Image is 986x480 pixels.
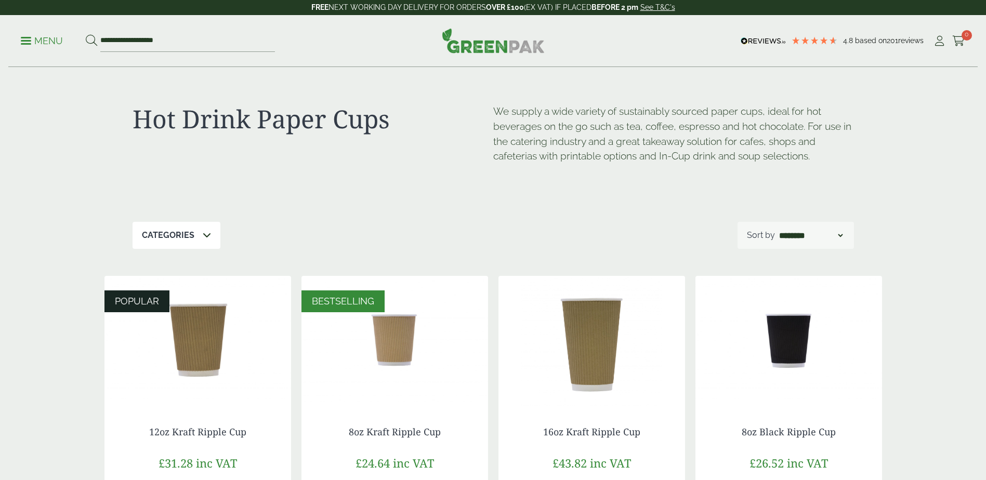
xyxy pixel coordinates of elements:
[843,36,855,45] span: 4.8
[898,36,924,45] span: reviews
[312,296,374,306] span: BESTSELLING
[787,455,828,471] span: inc VAT
[493,104,854,164] p: We supply a wide variety of sustainably sourced paper cups, ideal for hot beverages on the go suc...
[486,3,524,11] strong: OVER £100
[750,455,784,471] span: £26.52
[159,455,193,471] span: £31.28
[21,35,63,45] a: Menu
[791,36,838,45] div: 4.79 Stars
[393,455,434,471] span: inc VAT
[640,3,675,11] a: See T&C's
[590,455,631,471] span: inc VAT
[777,229,845,242] select: Shop order
[933,36,946,46] i: My Account
[104,276,291,406] img: 12oz Kraft Ripple Cup-0
[142,229,194,242] p: Categories
[553,455,587,471] span: £43.82
[952,33,965,49] a: 0
[543,425,640,438] a: 16oz Kraft Ripple Cup
[149,425,246,438] a: 12oz Kraft Ripple Cup
[962,30,972,41] span: 0
[498,276,685,406] img: 16oz Kraft c
[21,35,63,47] p: Menu
[742,425,836,438] a: 8oz Black Ripple Cup
[855,36,887,45] span: Based on
[952,36,965,46] i: Cart
[196,455,237,471] span: inc VAT
[115,296,159,306] span: POPULAR
[349,425,441,438] a: 8oz Kraft Ripple Cup
[301,276,488,406] img: 8oz Kraft Ripple Cup-0
[741,37,786,45] img: REVIEWS.io
[311,3,328,11] strong: FREE
[442,28,545,53] img: GreenPak Supplies
[695,276,882,406] img: 8oz Black Ripple Cup -0
[887,36,898,45] span: 201
[591,3,638,11] strong: BEFORE 2 pm
[747,229,775,242] p: Sort by
[133,104,493,134] h1: Hot Drink Paper Cups
[356,455,390,471] span: £24.64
